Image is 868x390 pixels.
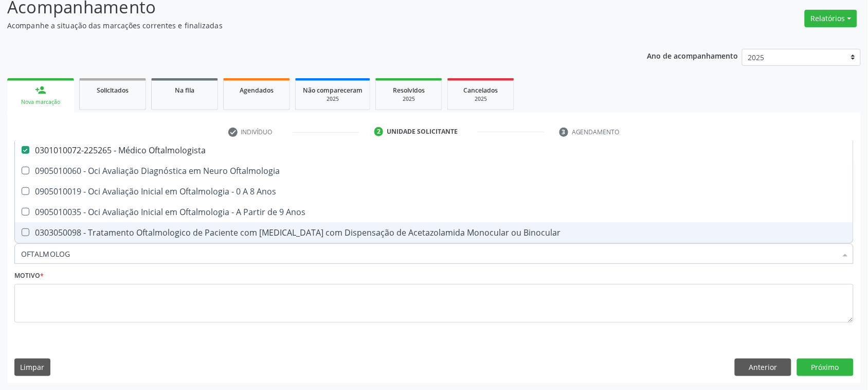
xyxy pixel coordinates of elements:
div: 2025 [383,95,435,103]
div: 2 [374,127,384,136]
button: Relatórios [805,10,857,27]
span: Cancelados [464,86,498,95]
div: Nova marcação [14,98,67,106]
div: Unidade solicitante [387,127,458,136]
input: Buscar por procedimentos [21,243,837,264]
span: Na fila [175,86,194,95]
button: Próximo [797,359,854,376]
span: Agendados [240,86,274,95]
div: 0905010019 - Oci Avaliação Inicial em Oftalmologia - 0 A 8 Anos [21,187,847,196]
span: Solicitados [97,86,129,95]
div: 0905010035 - Oci Avaliação Inicial em Oftalmologia - A Partir de 9 Anos [21,208,847,216]
div: 2025 [303,95,363,103]
div: 0301010072-225265 - Médico Oftalmologista [21,146,847,154]
p: Acompanhe a situação das marcações correntes e finalizadas [7,20,605,31]
div: 0905010060 - Oci Avaliação Diagnóstica em Neuro Oftalmologia [21,167,847,175]
span: Não compareceram [303,86,363,95]
div: person_add [35,84,46,96]
label: Motivo [14,268,44,284]
p: Ano de acompanhamento [647,49,738,62]
div: 2025 [455,95,507,103]
div: 0303050098 - Tratamento Oftalmologico de Paciente com [MEDICAL_DATA] com Dispensação de Acetazola... [21,228,847,237]
button: Anterior [735,359,791,376]
span: Resolvidos [393,86,425,95]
